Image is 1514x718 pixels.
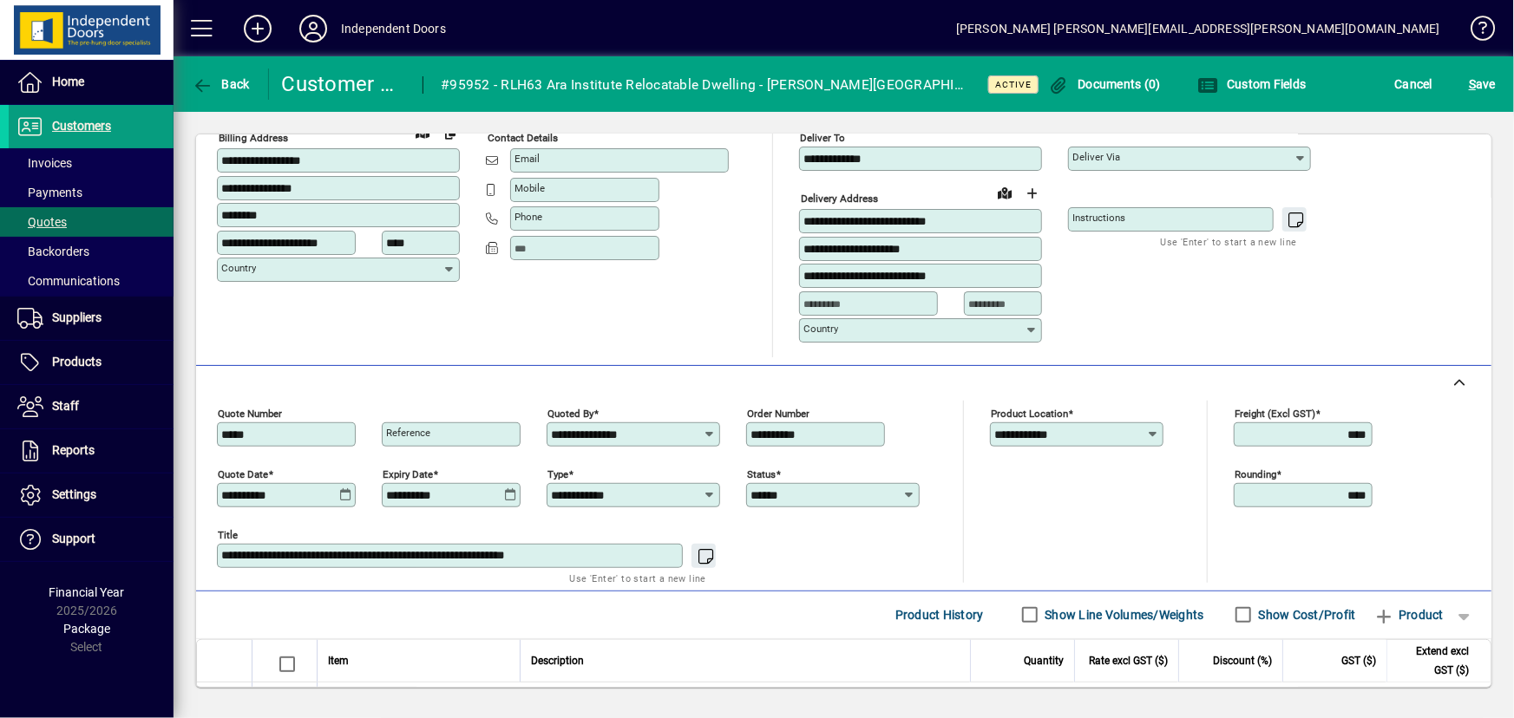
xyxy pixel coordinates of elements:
[218,528,238,540] mat-label: Title
[282,70,406,98] div: Customer Quote
[52,487,96,501] span: Settings
[1469,70,1496,98] span: ave
[192,77,250,91] span: Back
[17,186,82,199] span: Payments
[9,266,174,296] a: Communications
[1391,69,1438,100] button: Cancel
[230,13,285,44] button: Add
[991,407,1068,419] mat-label: Product location
[441,71,967,99] div: #95952 - RLH63 Ara Institute Relocatable Dwelling - [PERSON_NAME][GEOGRAPHIC_DATA][PERSON_NAME]
[52,310,102,324] span: Suppliers
[9,297,174,340] a: Suppliers
[800,132,845,144] mat-label: Deliver To
[1255,606,1356,623] label: Show Cost/Profit
[221,262,256,274] mat-label: Country
[383,467,433,480] mat-label: Expiry date
[1398,642,1469,680] span: Extend excl GST ($)
[174,69,269,100] app-page-header-button: Back
[285,13,341,44] button: Profile
[747,407,809,419] mat-label: Order number
[9,61,174,104] a: Home
[9,237,174,266] a: Backorders
[218,407,282,419] mat-label: Quote number
[570,568,706,588] mat-hint: Use 'Enter' to start a new line
[547,407,593,419] mat-label: Quoted by
[747,467,776,480] mat-label: Status
[52,443,95,457] span: Reports
[995,79,1032,90] span: Active
[341,15,446,42] div: Independent Doors
[1465,69,1500,100] button: Save
[9,473,174,517] a: Settings
[9,148,174,178] a: Invoices
[17,274,120,288] span: Communications
[803,323,838,335] mat-label: Country
[9,429,174,473] a: Reports
[1235,467,1276,480] mat-label: Rounding
[1072,151,1120,163] mat-label: Deliver via
[531,651,584,670] span: Description
[52,399,79,413] span: Staff
[1213,651,1272,670] span: Discount (%)
[187,69,254,100] button: Back
[514,182,545,194] mat-label: Mobile
[1019,179,1046,207] button: Choose address
[328,651,349,670] span: Item
[991,179,1019,206] a: View on map
[1365,599,1452,630] button: Product
[1373,601,1444,629] span: Product
[52,119,111,133] span: Customers
[52,532,95,545] span: Support
[1089,651,1168,670] span: Rate excl GST ($)
[52,355,102,369] span: Products
[218,467,268,480] mat-label: Quote date
[9,518,174,561] a: Support
[888,599,991,630] button: Product History
[9,207,174,237] a: Quotes
[17,156,72,170] span: Invoices
[49,585,125,599] span: Financial Year
[17,245,89,258] span: Backorders
[1024,651,1064,670] span: Quantity
[1044,69,1165,100] button: Documents (0)
[9,385,174,428] a: Staff
[956,15,1440,42] div: [PERSON_NAME] [PERSON_NAME][EMAIL_ADDRESS][PERSON_NAME][DOMAIN_NAME]
[895,601,984,629] span: Product History
[1235,407,1315,419] mat-label: Freight (excl GST)
[1042,606,1204,623] label: Show Line Volumes/Weights
[1072,212,1125,224] mat-label: Instructions
[52,75,84,88] span: Home
[1048,77,1161,91] span: Documents (0)
[1395,70,1433,98] span: Cancel
[547,467,568,480] mat-label: Type
[436,119,464,147] button: Copy to Delivery address
[1197,77,1307,91] span: Custom Fields
[1341,651,1376,670] span: GST ($)
[63,622,110,636] span: Package
[1458,3,1492,60] a: Knowledge Base
[9,341,174,384] a: Products
[1469,77,1476,91] span: S
[1161,232,1297,251] mat-hint: Use 'Enter' to start a new line
[514,153,540,165] mat-label: Email
[386,427,430,439] mat-label: Reference
[409,118,436,146] a: View on map
[9,178,174,207] a: Payments
[1193,69,1311,100] button: Custom Fields
[514,211,542,223] mat-label: Phone
[17,215,67,229] span: Quotes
